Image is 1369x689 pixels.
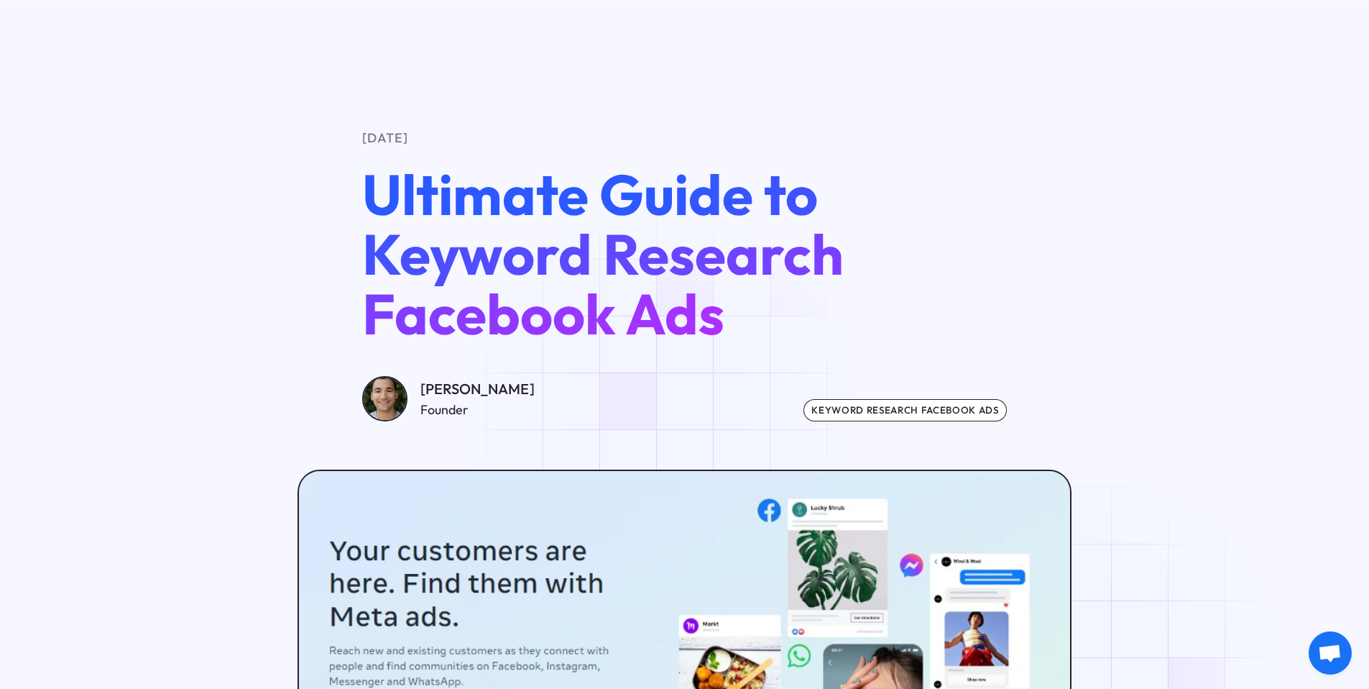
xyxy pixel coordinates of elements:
div: keyword research facebook ads [803,399,1007,421]
a: Открытый чат [1309,631,1352,675]
span: Ultimate Guide to Keyword Research Facebook Ads [362,159,844,349]
div: [DATE] [362,129,1007,148]
div: [PERSON_NAME] [420,378,535,400]
div: Founder [420,401,535,420]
